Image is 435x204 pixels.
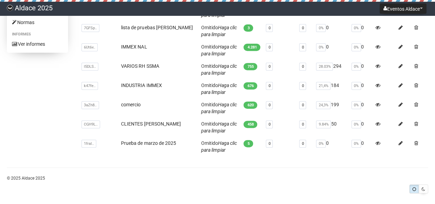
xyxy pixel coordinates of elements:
[333,63,341,69] font: 294
[302,84,304,88] a: 0
[201,44,237,56] a: Haga clic para limpiar
[247,141,249,146] font: 5
[318,45,323,50] font: 0%
[302,141,304,146] a: 0
[201,102,218,107] font: Omitido
[330,102,339,107] font: 199
[201,44,218,50] font: Omitido
[121,102,141,107] a: comercio
[354,103,359,107] font: 0%
[201,102,237,114] a: Haga clic para limpiar
[17,20,34,25] font: Normas
[354,26,359,30] font: 0%
[302,64,304,69] a: 0
[7,17,68,28] a: Normas
[361,121,364,127] font: 0
[121,83,162,88] a: INDUSTRIA IMMEX
[201,25,218,30] font: Omitido
[18,41,45,47] font: Ver informes
[326,140,328,146] font: 0
[84,64,96,69] font: l5DLS..
[15,4,53,12] font: Aldace 2025
[247,64,253,69] font: 755
[318,84,328,88] font: 21,4%
[361,83,364,88] font: 0
[268,64,270,69] a: 0
[247,26,249,30] font: 3
[354,45,359,50] font: 0%
[201,121,218,127] font: Omitido
[247,84,253,88] font: 676
[268,84,270,88] font: 0
[201,63,218,69] font: Omitido
[201,83,218,88] font: Omitido
[268,45,270,50] font: 0
[201,25,237,37] a: Haga clic para limpiar
[121,121,181,127] a: CLIENTES [PERSON_NAME]
[361,140,364,146] font: 0
[121,25,193,30] a: lista de pruebas [PERSON_NAME]
[302,103,304,107] a: 0
[84,122,98,127] font: CGH9L..
[7,5,13,11] img: 292d548807fe66e78e37197400c5c4c8
[330,83,339,88] font: 184
[7,39,68,50] a: Ver informes
[361,44,364,50] font: 0
[268,103,270,107] a: 0
[268,122,270,127] a: 0
[201,63,237,76] a: Haga clic para limpiar
[201,121,237,133] a: Haga clic para limpiar
[354,122,359,127] font: 0%
[12,32,31,36] font: Informes
[318,141,323,146] font: 0%
[326,44,328,50] font: 0
[247,45,257,50] font: 4.281
[247,122,253,127] font: 458
[7,176,45,181] font: © 2025 Aldace 2025
[318,26,323,30] font: 0%
[318,122,328,127] font: 9.84%
[201,140,237,153] a: Haga clic para limpiar
[361,102,364,107] font: 0
[380,3,426,14] button: Eventos Aldace
[84,141,94,146] font: 1fraI..
[84,103,97,107] font: 3aZh8..
[201,6,237,18] a: Haga clic para limpiar
[354,141,359,146] font: 0%
[318,64,330,69] font: 28.03%
[302,122,304,127] a: 0
[121,44,147,50] a: IMMEX NAL
[121,140,176,146] a: Prueba de marzo de 2025
[302,26,304,30] a: 0
[268,141,270,146] a: 0
[331,121,336,127] font: 50
[361,25,364,30] font: 0
[318,103,328,107] font: 24,3%
[84,45,95,50] font: 6Ut6v..
[302,45,304,50] a: 0
[84,26,97,30] font: 7GFSp..
[387,6,420,12] font: Eventos Aldace
[326,25,328,30] font: 0
[201,83,237,95] a: Haga clic para limpiar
